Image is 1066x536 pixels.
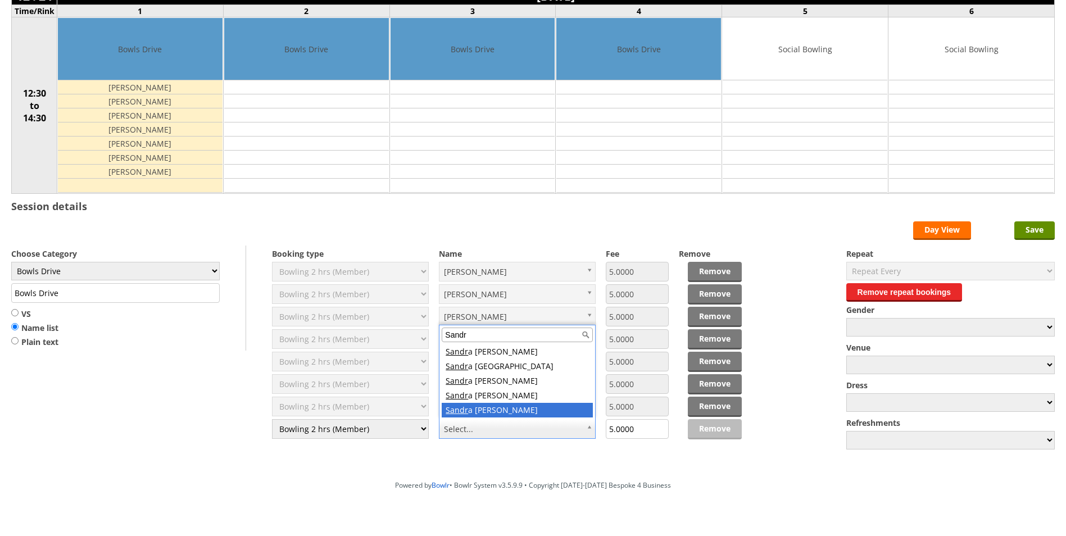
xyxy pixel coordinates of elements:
div: a [GEOGRAPHIC_DATA] [442,359,593,374]
span: Sandr [446,346,468,357]
div: a [PERSON_NAME] [442,344,593,359]
div: a [PERSON_NAME] [442,403,593,417]
span: Sandr [446,375,468,386]
div: a [PERSON_NAME] [442,388,593,403]
div: a [PERSON_NAME] [442,374,593,388]
span: Sandr [446,390,468,401]
span: Sandr [446,405,468,415]
span: Sandr [446,361,468,371]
